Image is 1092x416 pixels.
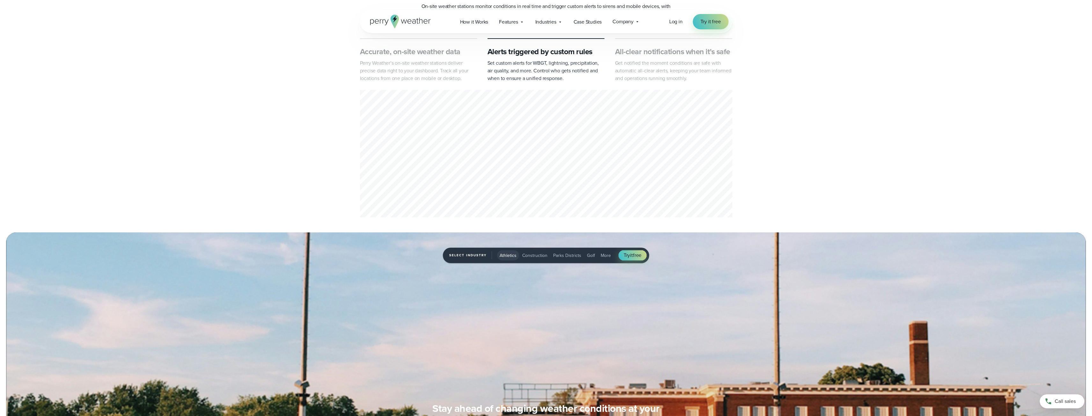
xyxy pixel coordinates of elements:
a: Tryitfree [619,250,647,260]
p: On-site weather stations monitor conditions in real time and trigger custom alerts to sirens and ... [419,3,674,18]
span: Golf [587,252,595,259]
a: Log in [669,18,683,26]
span: Parks Districts [553,252,581,259]
a: Try it free [693,14,729,29]
a: Call sales [1040,394,1084,408]
span: Industries [535,18,556,26]
a: Case Studies [568,15,607,28]
span: it [630,252,633,259]
span: Log in [669,18,683,25]
span: Company [612,18,634,26]
span: Try it free [700,18,721,26]
p: Set custom alerts for WBGT, lightning, precipitation, air quality, and more. Control who gets not... [487,59,605,82]
button: Athletics [497,250,519,260]
button: More [598,250,613,260]
span: How it Works [460,18,488,26]
span: Select Industry [449,252,492,259]
h3: Alerts triggered by custom rules [487,47,605,57]
a: How it Works [455,15,494,28]
div: slideshow [360,90,732,220]
span: Features [499,18,518,26]
button: Parks Districts [551,250,584,260]
h3: Accurate, on-site weather data [360,47,477,57]
p: Get notified the moment conditions are safe with automatic all-clear alerts, keeping your team in... [615,59,732,82]
span: Construction [522,252,547,259]
div: 2 of 3 [360,90,732,220]
span: Case Studies [574,18,602,26]
span: Athletics [500,252,517,259]
span: Call sales [1055,398,1076,405]
button: Construction [520,250,550,260]
span: More [601,252,611,259]
span: Try free [624,252,641,259]
p: Perry Weather’s on-site weather stations deliver precise data right to your dashboard. Track all ... [360,59,477,82]
button: Golf [584,250,597,260]
h3: All-clear notifications when it’s safe [615,47,732,57]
